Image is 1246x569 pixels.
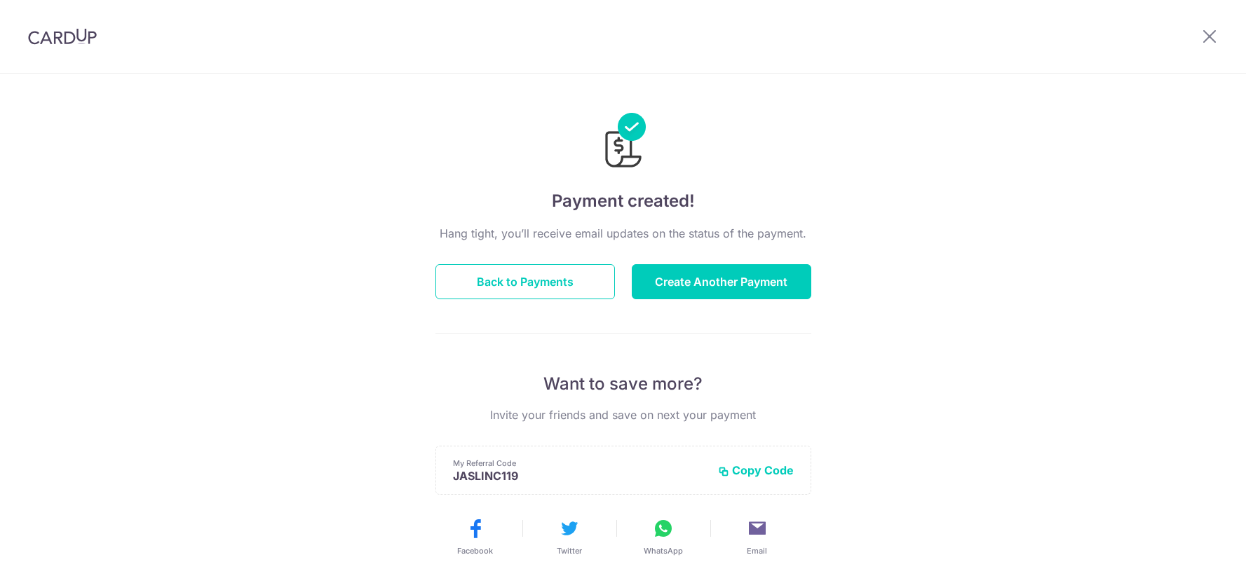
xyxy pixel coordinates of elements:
[528,517,611,556] button: Twitter
[453,469,707,483] p: JASLINC119
[435,264,615,299] button: Back to Payments
[718,463,794,477] button: Copy Code
[434,517,517,556] button: Facebook
[644,545,683,556] span: WhatsApp
[435,225,811,242] p: Hang tight, you’ll receive email updates on the status of the payment.
[28,28,97,45] img: CardUp
[622,517,705,556] button: WhatsApp
[457,545,493,556] span: Facebook
[747,545,767,556] span: Email
[453,458,707,469] p: My Referral Code
[601,113,646,172] img: Payments
[435,373,811,395] p: Want to save more?
[435,406,811,423] p: Invite your friends and save on next your payment
[632,264,811,299] button: Create Another Payment
[435,188,811,214] h4: Payment created!
[716,517,799,556] button: Email
[557,545,582,556] span: Twitter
